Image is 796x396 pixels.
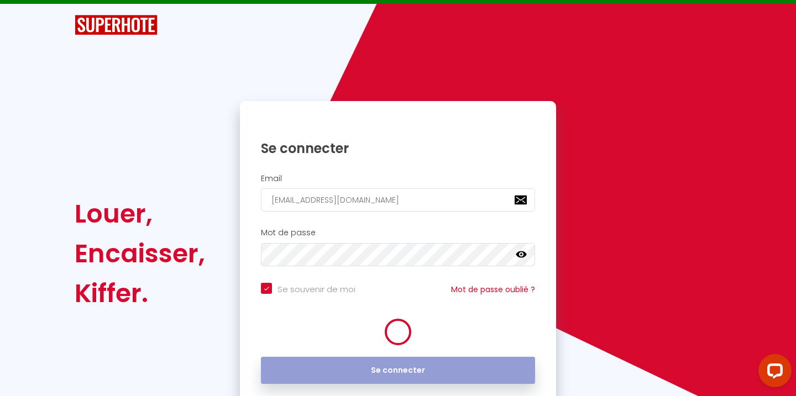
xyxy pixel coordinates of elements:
[75,194,205,234] div: Louer,
[261,357,535,384] button: Se connecter
[451,284,535,295] a: Mot de passe oublié ?
[261,174,535,183] h2: Email
[261,188,535,212] input: Ton Email
[261,140,535,157] h1: Se connecter
[75,273,205,313] div: Kiffer.
[261,228,535,237] h2: Mot de passe
[750,350,796,396] iframe: LiveChat chat widget
[75,15,158,35] img: SuperHote logo
[75,234,205,273] div: Encaisser,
